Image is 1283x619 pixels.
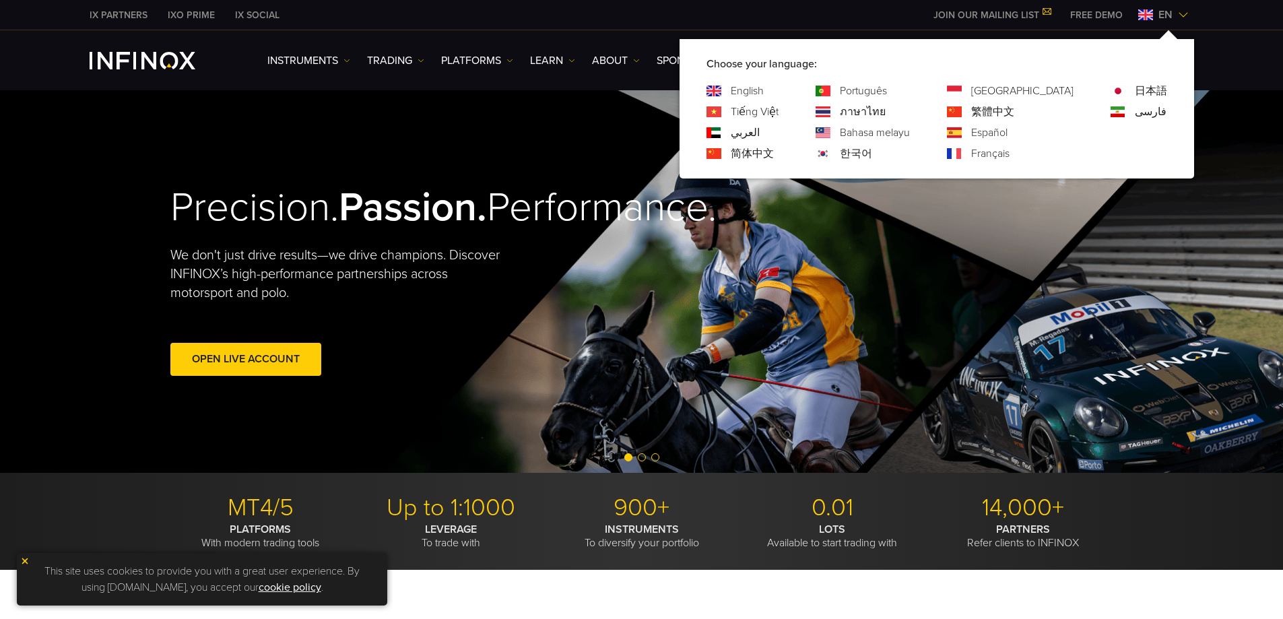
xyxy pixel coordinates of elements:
[158,8,225,22] a: INFINOX
[1153,7,1178,23] span: en
[971,83,1074,99] a: Language
[361,493,541,523] p: Up to 1:1000
[441,53,513,69] a: PLATFORMS
[731,104,779,120] a: Language
[971,125,1008,141] a: Language
[706,56,1167,72] p: Choose your language:
[731,83,764,99] a: Language
[20,556,30,566] img: yellow close icon
[259,581,321,594] a: cookie policy
[605,523,679,536] strong: INSTRUMENTS
[170,246,510,302] p: We don't just drive results—we drive champions. Discover INFINOX’s high-performance partnerships ...
[819,523,845,536] strong: LOTS
[933,493,1113,523] p: 14,000+
[638,453,646,461] span: Go to slide 2
[971,145,1010,162] a: Language
[1060,8,1133,22] a: INFINOX MENU
[552,493,732,523] p: 900+
[742,523,923,550] p: Available to start trading with
[552,523,732,550] p: To diversify your portfolio
[170,493,351,523] p: MT4/5
[367,53,424,69] a: TRADING
[731,125,760,141] a: Language
[1135,104,1166,120] a: Language
[170,523,351,550] p: With modern trading tools
[79,8,158,22] a: INFINOX
[592,53,640,69] a: ABOUT
[361,523,541,550] p: To trade with
[225,8,290,22] a: INFINOX
[840,104,886,120] a: Language
[230,523,291,536] strong: PLATFORMS
[170,343,321,376] a: Open Live Account
[657,53,733,69] a: SPONSORSHIPS
[651,453,659,461] span: Go to slide 3
[530,53,575,69] a: Learn
[923,9,1060,21] a: JOIN OUR MAILING LIST
[624,453,632,461] span: Go to slide 1
[971,104,1014,120] a: Language
[840,83,887,99] a: Language
[996,523,1050,536] strong: PARTNERS
[90,52,227,69] a: INFINOX Logo
[933,523,1113,550] p: Refer clients to INFINOX
[1135,83,1167,99] a: Language
[731,145,774,162] a: Language
[840,125,910,141] a: Language
[425,523,477,536] strong: LEVERAGE
[267,53,350,69] a: Instruments
[742,493,923,523] p: 0.01
[170,183,595,232] h2: Precision. Performance.
[24,560,381,599] p: This site uses cookies to provide you with a great user experience. By using [DOMAIN_NAME], you a...
[840,145,872,162] a: Language
[339,183,487,232] strong: Passion.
